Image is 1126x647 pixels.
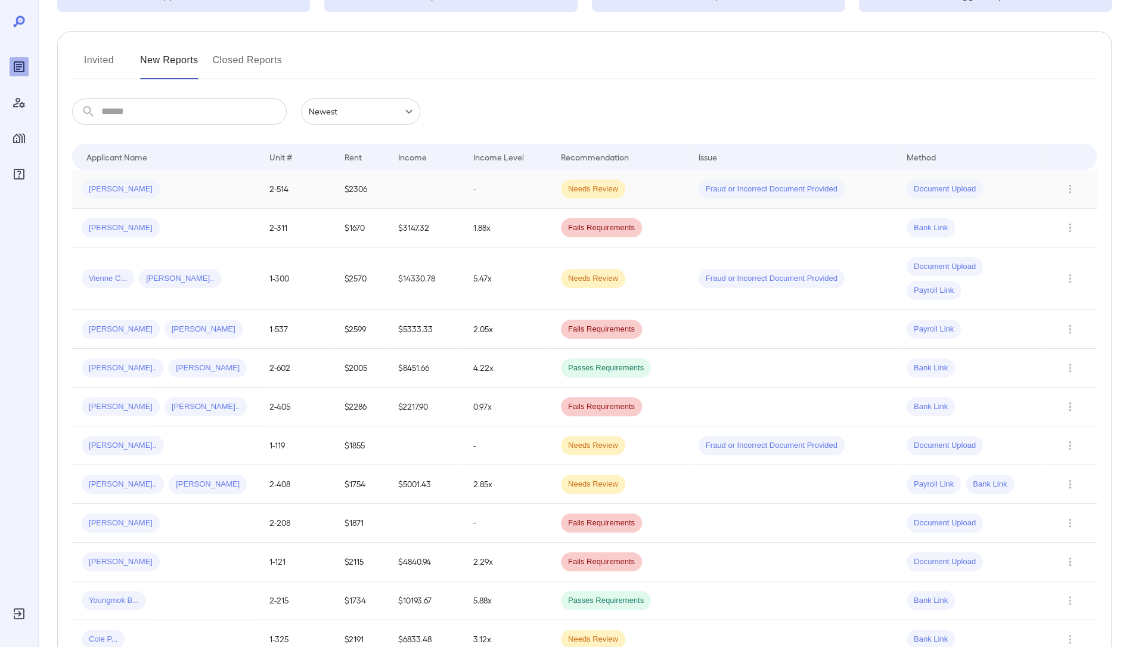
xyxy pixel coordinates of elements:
td: 1-537 [260,310,335,349]
span: Bank Link [907,634,955,645]
span: [PERSON_NAME].. [165,401,247,413]
td: $5001.43 [388,465,463,504]
span: Cole P... [82,634,125,645]
span: Youngmok B... [82,595,146,606]
button: Row Actions [1060,552,1080,571]
span: [PERSON_NAME] [82,222,160,234]
span: Needs Review [561,273,625,284]
span: Document Upload [907,184,983,195]
div: Applicant Name [86,150,147,164]
td: $1855 [335,426,388,465]
td: 1.88x [463,209,551,247]
span: Bank Link [907,595,955,606]
div: Method [907,150,936,164]
div: FAQ [10,165,29,184]
span: Fails Requirements [561,518,642,529]
span: Document Upload [907,556,983,568]
td: 1-121 [260,543,335,581]
button: Row Actions [1060,179,1080,199]
span: Payroll Link [907,479,961,490]
span: Bank Link [907,363,955,374]
span: [PERSON_NAME] [82,556,160,568]
span: Fails Requirements [561,324,642,335]
td: $5333.33 [388,310,463,349]
span: Fraud or Incorrect Document Provided [699,440,845,451]
span: Vienne C... [82,273,134,284]
span: Fails Requirements [561,401,642,413]
span: [PERSON_NAME] [82,518,160,529]
div: Manage Properties [10,129,29,148]
button: Row Actions [1060,591,1080,610]
span: [PERSON_NAME] [165,324,243,335]
td: 2-311 [260,209,335,247]
td: 4.22x [463,349,551,388]
span: [PERSON_NAME] [169,479,247,490]
td: 2.85x [463,465,551,504]
button: Closed Reports [213,51,283,79]
span: Payroll Link [907,324,961,335]
td: 5.47x [463,247,551,310]
td: $1670 [335,209,388,247]
button: Row Actions [1060,320,1080,339]
button: Row Actions [1060,397,1080,416]
span: [PERSON_NAME].. [82,479,164,490]
span: Document Upload [907,518,983,529]
td: - [463,426,551,465]
div: Income Level [473,150,523,164]
button: Row Actions [1060,513,1080,533]
td: $2005 [335,349,388,388]
td: 2.05x [463,310,551,349]
button: Row Actions [1060,475,1080,494]
button: Row Actions [1060,358,1080,377]
span: [PERSON_NAME] [82,184,160,195]
span: Needs Review [561,479,625,490]
td: $8451.66 [388,349,463,388]
span: Fraud or Incorrect Document Provided [699,184,845,195]
td: $14330.78 [388,247,463,310]
span: [PERSON_NAME].. [82,363,164,374]
div: Rent [345,150,364,164]
td: 5.88x [463,581,551,620]
span: Passes Requirements [561,363,651,374]
span: Bank Link [907,222,955,234]
span: Bank Link [966,479,1014,490]
td: 2-215 [260,581,335,620]
span: [PERSON_NAME].. [139,273,221,284]
td: 2-405 [260,388,335,426]
span: Document Upload [907,261,983,273]
div: Reports [10,57,29,76]
button: Row Actions [1060,269,1080,288]
td: 2-514 [260,170,335,209]
button: Row Actions [1060,218,1080,237]
td: $2217.90 [388,388,463,426]
span: Fails Requirements [561,222,642,234]
td: $2115 [335,543,388,581]
div: Manage Users [10,93,29,112]
td: $1734 [335,581,388,620]
td: $10193.67 [388,581,463,620]
td: $2599 [335,310,388,349]
div: Newest [301,98,420,125]
td: 0.97x [463,388,551,426]
span: Fraud or Incorrect Document Provided [699,273,845,284]
span: Document Upload [907,440,983,451]
span: Needs Review [561,634,625,645]
button: Row Actions [1060,436,1080,455]
td: 2-208 [260,504,335,543]
div: Issue [699,150,718,164]
span: [PERSON_NAME].. [82,440,164,451]
td: 2.29x [463,543,551,581]
td: 2-408 [260,465,335,504]
span: Passes Requirements [561,595,651,606]
button: New Reports [140,51,198,79]
td: 1-119 [260,426,335,465]
td: - [463,504,551,543]
td: $1754 [335,465,388,504]
td: $3147.32 [388,209,463,247]
td: - [463,170,551,209]
div: Recommendation [561,150,629,164]
span: Needs Review [561,440,625,451]
span: Bank Link [907,401,955,413]
td: $2286 [335,388,388,426]
span: Needs Review [561,184,625,195]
